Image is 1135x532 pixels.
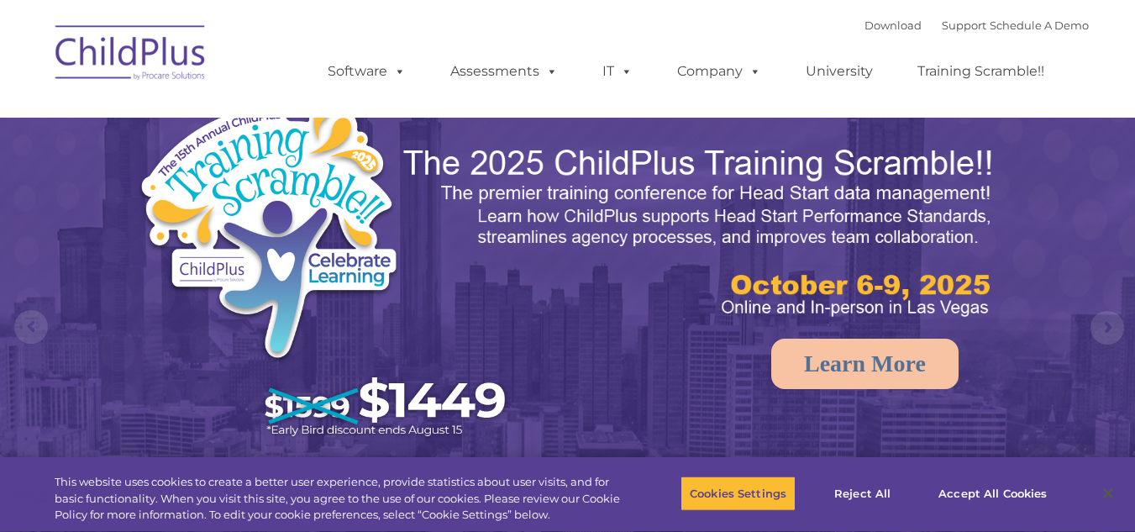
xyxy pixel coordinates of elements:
button: Accept All Cookies [929,476,1056,511]
a: Training Scramble!! [901,55,1061,88]
button: Close [1090,475,1127,512]
font: | [864,18,1089,32]
button: Cookies Settings [680,476,796,511]
a: Support [942,18,986,32]
a: Company [660,55,778,88]
a: Download [864,18,922,32]
img: ChildPlus by Procare Solutions [47,13,215,97]
div: This website uses cookies to create a better user experience, provide statistics about user visit... [55,474,624,524]
a: Learn More [771,339,959,389]
a: Assessments [434,55,575,88]
a: University [789,55,890,88]
a: IT [586,55,649,88]
span: Last name [234,111,285,124]
span: Phone number [234,180,305,192]
a: Software [311,55,423,88]
a: Schedule A Demo [990,18,1089,32]
button: Reject All [810,476,915,511]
